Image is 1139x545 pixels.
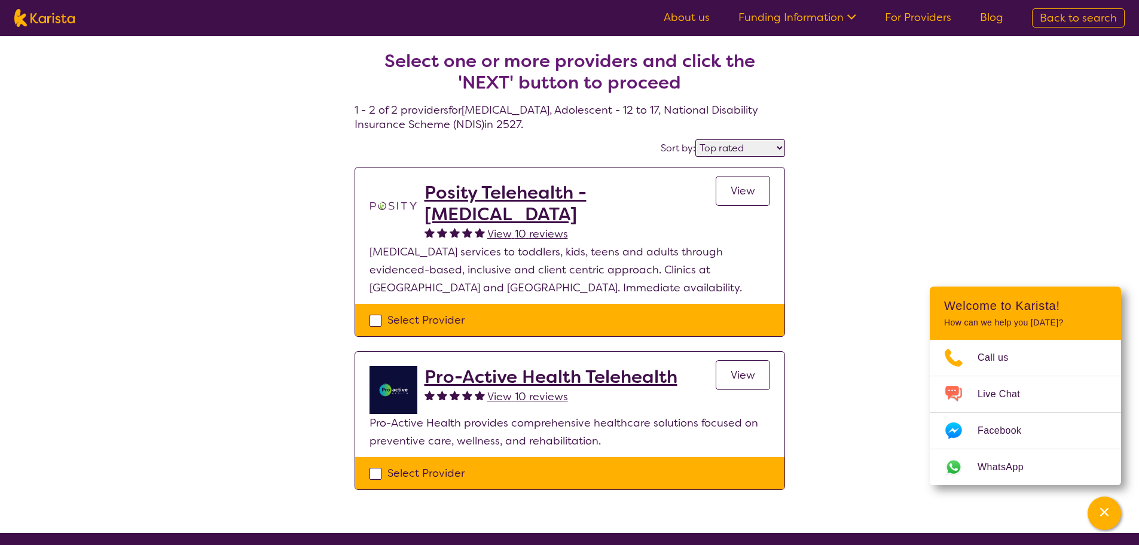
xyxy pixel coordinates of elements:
img: ymlb0re46ukcwlkv50cv.png [370,366,417,414]
img: t1bslo80pcylnzwjhndq.png [370,182,417,230]
img: fullstar [475,390,485,400]
span: WhatsApp [978,458,1038,476]
span: View [731,184,755,198]
span: View [731,368,755,382]
img: fullstar [450,390,460,400]
a: View 10 reviews [487,225,568,243]
span: Call us [978,349,1023,367]
span: Live Chat [978,385,1034,403]
img: fullstar [462,227,472,238]
a: Funding Information [738,10,856,25]
h2: Select one or more providers and click the 'NEXT' button to proceed [369,50,771,93]
h4: 1 - 2 of 2 providers for [MEDICAL_DATA] , Adolescent - 12 to 17 , National Disability Insurance S... [355,22,785,132]
img: fullstar [450,227,460,238]
span: View 10 reviews [487,389,568,404]
a: View 10 reviews [487,388,568,406]
label: Sort by: [661,142,695,154]
span: View 10 reviews [487,227,568,241]
img: fullstar [437,390,447,400]
img: Karista logo [14,9,75,27]
span: Facebook [978,422,1036,440]
a: Blog [980,10,1003,25]
p: [MEDICAL_DATA] services to toddlers, kids, teens and adults through evidenced-based, inclusive an... [370,243,770,297]
a: About us [664,10,710,25]
img: fullstar [462,390,472,400]
img: fullstar [475,227,485,238]
p: Pro-Active Health provides comprehensive healthcare solutions focused on preventive care, wellnes... [370,414,770,450]
img: fullstar [425,390,435,400]
a: Back to search [1032,8,1125,28]
a: Posity Telehealth - [MEDICAL_DATA] [425,182,716,225]
h2: Welcome to Karista! [944,299,1107,313]
ul: Choose channel [930,340,1121,485]
span: Back to search [1040,11,1117,25]
button: Channel Menu [1088,497,1121,530]
a: View [716,360,770,390]
img: fullstar [425,227,435,238]
div: Channel Menu [930,287,1121,485]
p: How can we help you [DATE]? [944,318,1107,328]
img: fullstar [437,227,447,238]
a: Web link opens in a new tab. [930,449,1121,485]
a: Pro-Active Health Telehealth [425,366,677,388]
a: For Providers [885,10,951,25]
a: View [716,176,770,206]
